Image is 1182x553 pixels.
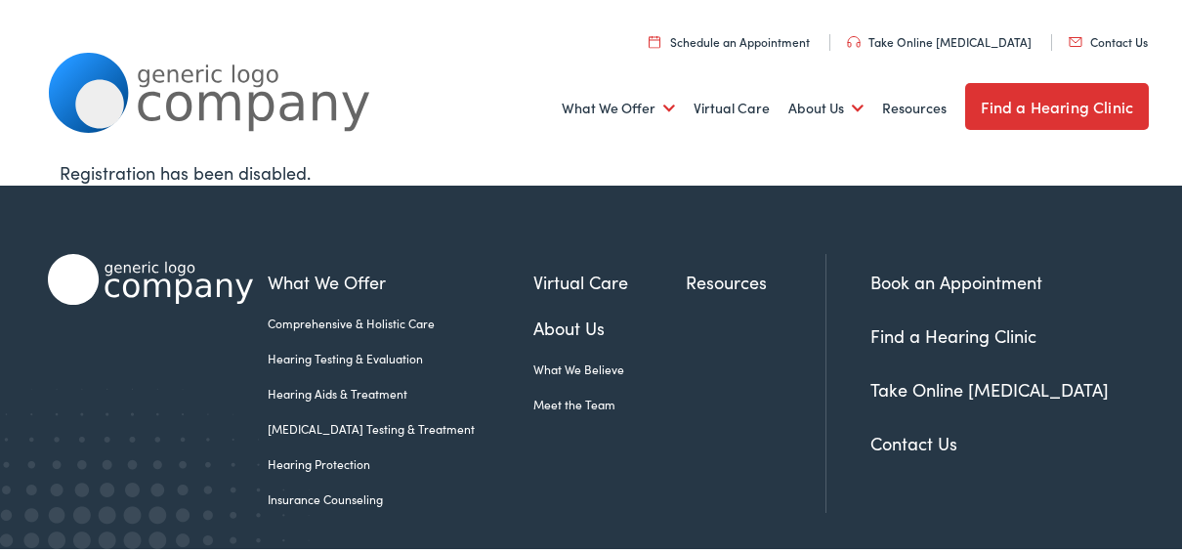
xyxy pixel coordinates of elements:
a: Book an Appointment [870,267,1042,291]
div: Registration has been disabled. [60,156,1137,183]
a: What We Offer [562,69,675,142]
a: Contact Us [1069,30,1148,47]
a: Hearing Aids & Treatment [268,382,533,400]
img: utility icon [1069,34,1082,44]
a: Resources [686,266,825,292]
a: What We Offer [268,266,533,292]
a: What We Believe [533,358,687,375]
a: Hearing Protection [268,452,533,470]
a: Meet the Team [533,393,687,410]
a: Find a Hearing Clinic [965,80,1149,127]
a: Contact Us [870,428,957,452]
a: Virtual Care [694,69,770,142]
a: [MEDICAL_DATA] Testing & Treatment [268,417,533,435]
img: utility icon [847,33,861,45]
a: Schedule an Appointment [649,30,810,47]
a: Resources [882,69,947,142]
img: utility icon [649,32,660,45]
a: Insurance Counseling [268,488,533,505]
a: Take Online [MEDICAL_DATA] [847,30,1032,47]
a: Find a Hearing Clinic [870,320,1036,345]
a: About Us [533,312,687,338]
a: Virtual Care [533,266,687,292]
a: Take Online [MEDICAL_DATA] [870,374,1109,399]
a: About Us [788,69,864,142]
a: Comprehensive & Holistic Care [268,312,533,329]
a: Hearing Testing & Evaluation [268,347,533,364]
img: Alpaca Audiology [48,251,253,302]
